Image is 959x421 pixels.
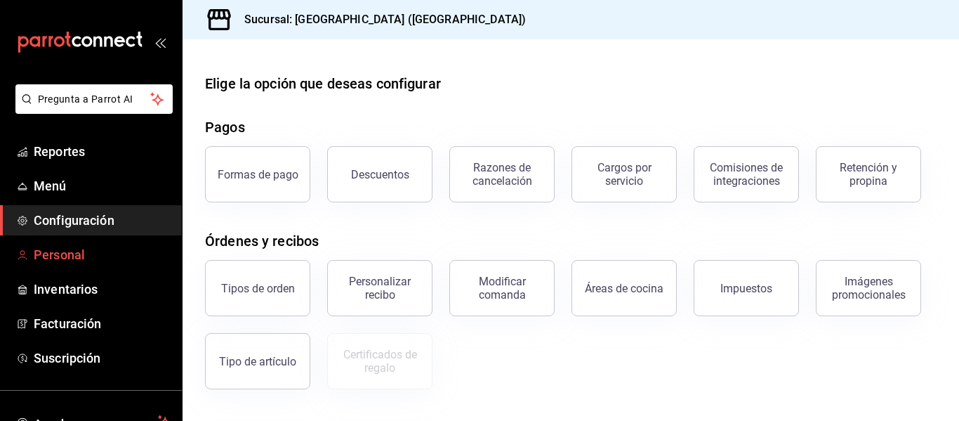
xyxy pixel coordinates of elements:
div: Personalizar recibo [336,275,423,302]
div: Razones de cancelación [458,161,545,188]
span: Pregunta a Parrot AI [38,92,151,107]
button: Áreas de cocina [571,260,677,316]
div: Modificar comanda [458,275,545,302]
span: Configuración [34,211,171,230]
button: Descuentos [327,146,432,202]
div: Pagos [205,117,245,138]
button: Tipos de orden [205,260,310,316]
div: Elige la opción que deseas configurar [205,73,441,94]
div: Tipo de artículo [219,355,296,368]
div: Retención y propina [825,161,912,188]
a: Pregunta a Parrot AI [10,102,173,117]
button: Pregunta a Parrot AI [15,84,173,114]
h3: Sucursal: [GEOGRAPHIC_DATA] ([GEOGRAPHIC_DATA]) [233,11,526,28]
button: open_drawer_menu [154,37,166,48]
div: Cargos por servicio [581,161,668,188]
button: Tipo de artículo [205,333,310,389]
button: Modificar comanda [449,260,555,316]
button: Impuestos [694,260,799,316]
div: Órdenes y recibos [205,231,319,252]
span: Reportes [34,142,171,161]
button: Comisiones de integraciones [694,146,799,202]
button: Personalizar recibo [327,260,432,316]
span: Facturación [34,314,171,333]
div: Comisiones de integraciones [703,161,790,188]
span: Inventarios [34,280,171,299]
div: Imágenes promocionales [825,275,912,302]
div: Impuestos [720,282,772,295]
button: Cargos por servicio [571,146,677,202]
div: Áreas de cocina [585,282,663,295]
div: Formas de pago [218,168,298,181]
button: Razones de cancelación [449,146,555,202]
div: Certificados de regalo [336,348,423,375]
div: Descuentos [351,168,409,181]
span: Suscripción [34,349,171,368]
div: Tipos de orden [221,282,295,295]
button: Retención y propina [816,146,921,202]
span: Personal [34,245,171,264]
span: Menú [34,176,171,195]
button: Formas de pago [205,146,310,202]
button: Certificados de regalo [327,333,432,389]
button: Imágenes promocionales [816,260,921,316]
